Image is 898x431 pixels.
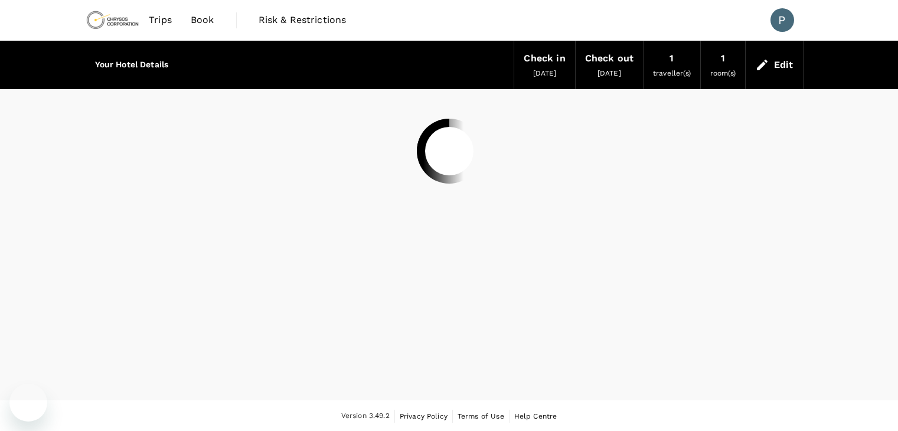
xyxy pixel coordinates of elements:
[710,69,736,77] span: room(s)
[514,412,557,420] span: Help Centre
[458,410,504,423] a: Terms of Use
[597,69,621,77] span: [DATE]
[86,7,140,33] img: Chrysos Corporation
[400,410,448,423] a: Privacy Policy
[191,13,214,27] span: Book
[259,13,347,27] span: Risk & Restrictions
[514,410,557,423] a: Help Centre
[9,384,47,422] iframe: Botón para iniciar la ventana de mensajería
[721,50,725,67] div: 1
[774,57,793,73] div: Edit
[670,50,674,67] div: 1
[341,410,390,422] span: Version 3.49.2
[400,412,448,420] span: Privacy Policy
[458,412,504,420] span: Terms of Use
[524,50,565,67] div: Check in
[585,50,634,67] div: Check out
[95,58,169,71] h6: Your Hotel Details
[533,69,557,77] span: [DATE]
[770,8,794,32] div: P
[653,69,691,77] span: traveller(s)
[149,13,172,27] span: Trips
